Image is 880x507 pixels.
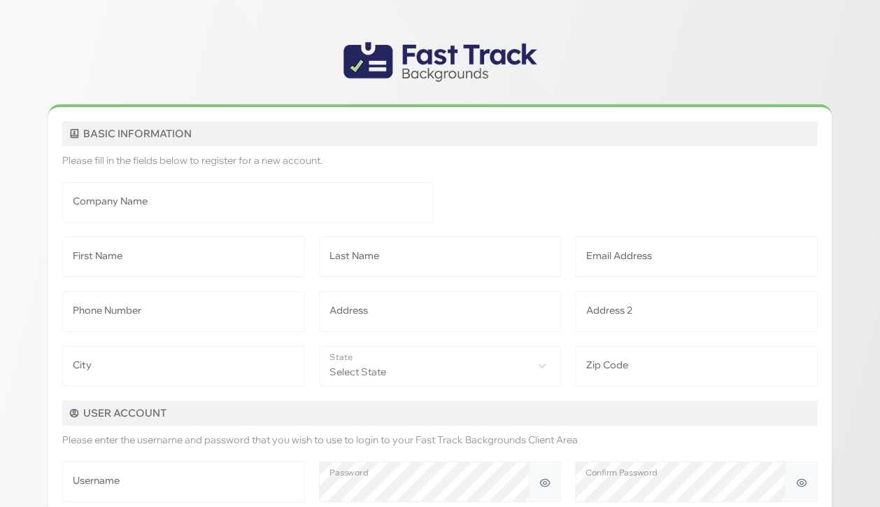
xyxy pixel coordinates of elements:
h5: Basic Information [62,121,818,146]
h5: User Account [62,401,818,426]
p: Please enter the username and password that you wish to use to login to your Fast Track Backgroun... [62,433,818,447]
span: Select State [320,347,561,384]
span: Select State [319,346,562,387]
p: Please fill in the fields below to register for a new account. [62,153,818,168]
